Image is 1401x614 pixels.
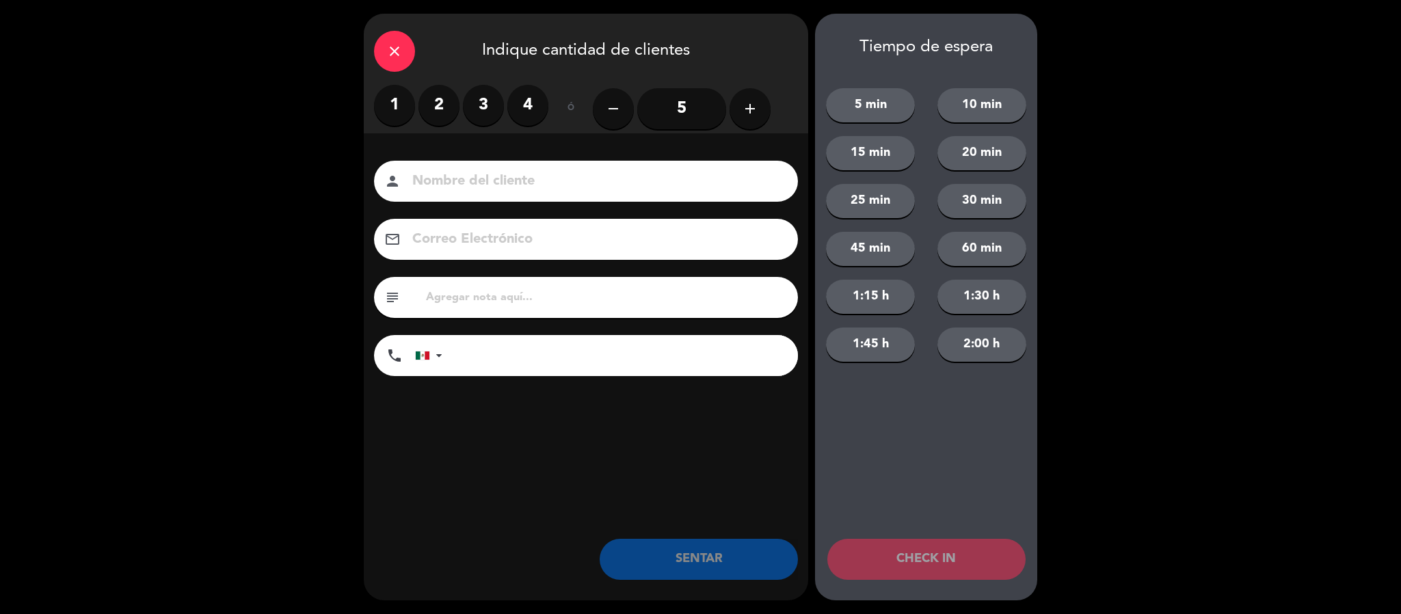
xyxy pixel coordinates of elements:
button: add [730,88,771,129]
button: 1:15 h [826,280,915,314]
button: 10 min [937,88,1026,122]
i: remove [605,101,622,117]
button: 45 min [826,232,915,266]
div: ó [548,85,593,133]
input: Nombre del cliente [411,170,780,193]
button: 25 min [826,184,915,218]
button: SENTAR [600,539,798,580]
label: 3 [463,85,504,126]
input: Agregar nota aquí... [425,288,788,307]
button: 60 min [937,232,1026,266]
label: 4 [507,85,548,126]
button: 5 min [826,88,915,122]
div: Indique cantidad de clientes [364,14,808,85]
button: remove [593,88,634,129]
i: subject [384,289,401,306]
div: Mexico (México): +52 [416,336,447,375]
i: close [386,43,403,59]
button: CHECK IN [827,539,1026,580]
div: Tiempo de espera [815,38,1037,57]
label: 1 [374,85,415,126]
button: 2:00 h [937,328,1026,362]
button: 20 min [937,136,1026,170]
label: 2 [418,85,459,126]
button: 1:45 h [826,328,915,362]
i: email [384,231,401,248]
i: add [742,101,758,117]
i: person [384,173,401,189]
button: 30 min [937,184,1026,218]
button: 1:30 h [937,280,1026,314]
button: 15 min [826,136,915,170]
i: phone [386,347,403,364]
input: Correo Electrónico [411,228,780,252]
